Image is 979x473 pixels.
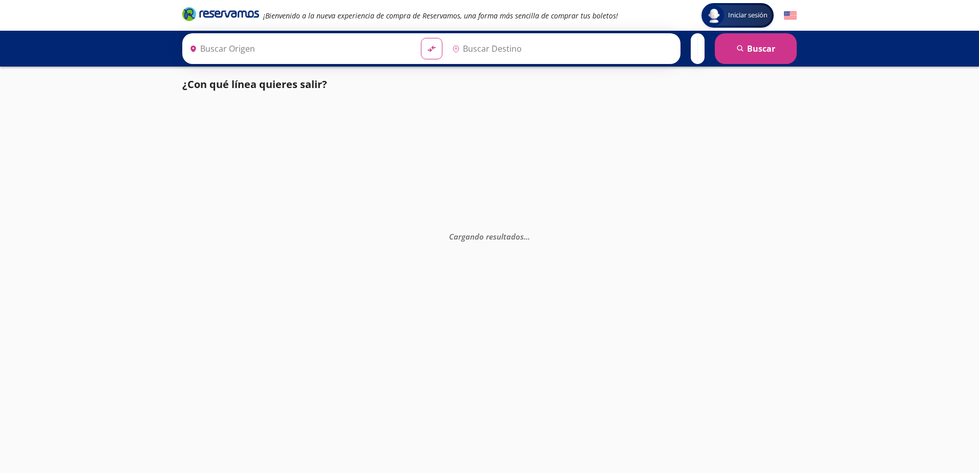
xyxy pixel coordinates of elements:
[526,231,528,242] span: .
[724,10,772,20] span: Iniciar sesión
[185,36,413,61] input: Buscar Origen
[182,6,259,25] a: Brand Logo
[263,11,618,20] em: ¡Bienvenido a la nueva experiencia de compra de Reservamos, una forma más sencilla de comprar tus...
[182,6,259,21] i: Brand Logo
[524,231,526,242] span: .
[784,9,797,22] button: English
[448,36,675,61] input: Buscar Destino
[715,33,797,64] button: Buscar
[528,231,530,242] span: .
[449,231,530,242] em: Cargando resultados
[182,77,327,92] p: ¿Con qué línea quieres salir?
